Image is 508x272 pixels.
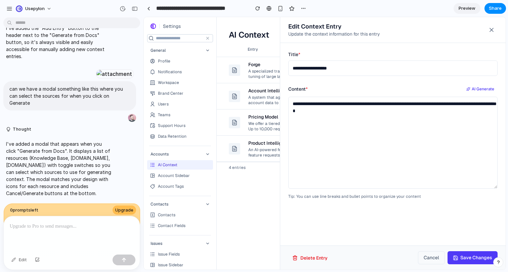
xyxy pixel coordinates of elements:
[459,5,475,12] span: Preview
[144,13,236,20] p: Update the context information for this entry
[144,177,354,182] p: Tip: You can use line breaks and bullet points to organize your content
[144,69,164,75] label: Content
[10,207,38,214] span: 0 prompt s left
[454,3,480,14] a: Preview
[274,234,301,247] button: Cancel
[144,5,236,13] h2: Edit Context Entry
[328,69,350,75] span: AI Generate
[25,5,45,12] span: usepylon
[6,140,112,197] p: I've added a modal that appears when you click "Generate from Docs". It displays a list of resour...
[316,237,348,244] span: Save Changes
[6,25,112,60] p: I've added the "Add Entry" button to the header next to the "Generate from Docs" button, so it's ...
[340,230,358,248] iframe: Open customer support
[484,3,506,14] button: Share
[304,234,354,247] button: Save Changes
[13,3,55,14] button: usepylon
[144,235,188,247] button: Delete Entry
[489,5,502,12] span: Share
[113,206,136,215] button: Upgrade
[115,207,133,214] span: Upgrade
[9,85,130,106] p: can we have a modal something like this where you can select the sources for when you click on Ge...
[144,34,354,41] label: Title
[319,67,354,77] button: AI Generate
[280,237,295,243] span: Cancel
